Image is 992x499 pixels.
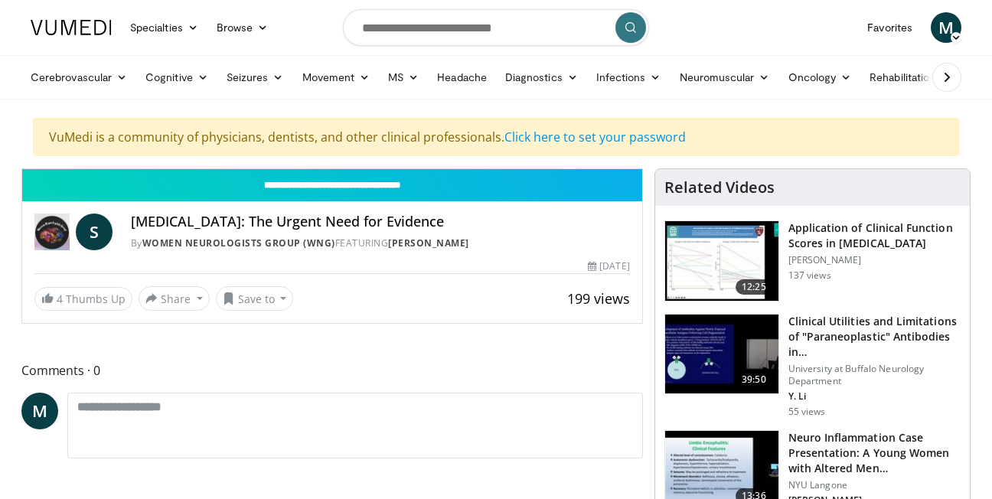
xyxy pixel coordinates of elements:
[379,62,428,93] a: MS
[664,178,775,197] h4: Related Videos
[34,214,70,250] img: Women Neurologists Group (WNG)
[788,220,961,251] h3: Application of Clinical Function Scores in [MEDICAL_DATA]
[567,289,630,308] span: 199 views
[34,287,132,311] a: 4 Thumbs Up
[860,62,945,93] a: Rehabilitation
[139,286,210,311] button: Share
[664,314,961,418] a: 39:50 Clinical Utilities and Limitations of "Paraneoplastic" Antibodies in… University at Buffalo...
[428,62,496,93] a: Headache
[21,393,58,429] a: M
[587,62,671,93] a: Infections
[76,214,113,250] a: S
[588,259,629,273] div: [DATE]
[931,12,961,43] a: M
[665,221,778,301] img: 10b70882-7f3b-4b00-b33c-b8923bf7a478.150x105_q85_crop-smart_upscale.jpg
[788,390,961,403] p: Y. Li
[33,118,959,156] div: VuMedi is a community of physicians, dentists, and other clinical professionals.
[788,406,826,418] p: 55 views
[788,430,961,476] h3: Neuro Inflammation Case Presentation: A Young Women with Altered Men…
[388,236,469,249] a: [PERSON_NAME]
[736,372,772,387] span: 39:50
[21,360,643,380] span: Comments 0
[207,12,278,43] a: Browse
[293,62,380,93] a: Movement
[136,62,217,93] a: Cognitive
[31,20,112,35] img: VuMedi Logo
[216,286,294,311] button: Save to
[788,363,961,387] p: University at Buffalo Neurology Department
[142,236,335,249] a: Women Neurologists Group (WNG)
[131,236,630,250] div: By FEATURING
[665,315,778,394] img: 795ee8a3-196f-4150-9db4-f5e5c83a6696.150x105_q85_crop-smart_upscale.jpg
[664,220,961,302] a: 12:25 Application of Clinical Function Scores in [MEDICAL_DATA] [PERSON_NAME] 137 views
[496,62,587,93] a: Diagnostics
[671,62,779,93] a: Neuromuscular
[217,62,293,93] a: Seizures
[504,129,686,145] a: Click here to set your password
[858,12,922,43] a: Favorites
[57,292,63,306] span: 4
[736,279,772,295] span: 12:25
[788,479,961,491] p: NYU Langone
[343,9,649,46] input: Search topics, interventions
[788,269,831,282] p: 137 views
[779,62,861,93] a: Oncology
[788,314,961,360] h3: Clinical Utilities and Limitations of "Paraneoplastic" Antibodies in…
[21,62,136,93] a: Cerebrovascular
[788,254,961,266] p: [PERSON_NAME]
[121,12,207,43] a: Specialties
[131,214,630,230] h4: [MEDICAL_DATA]: The Urgent Need for Evidence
